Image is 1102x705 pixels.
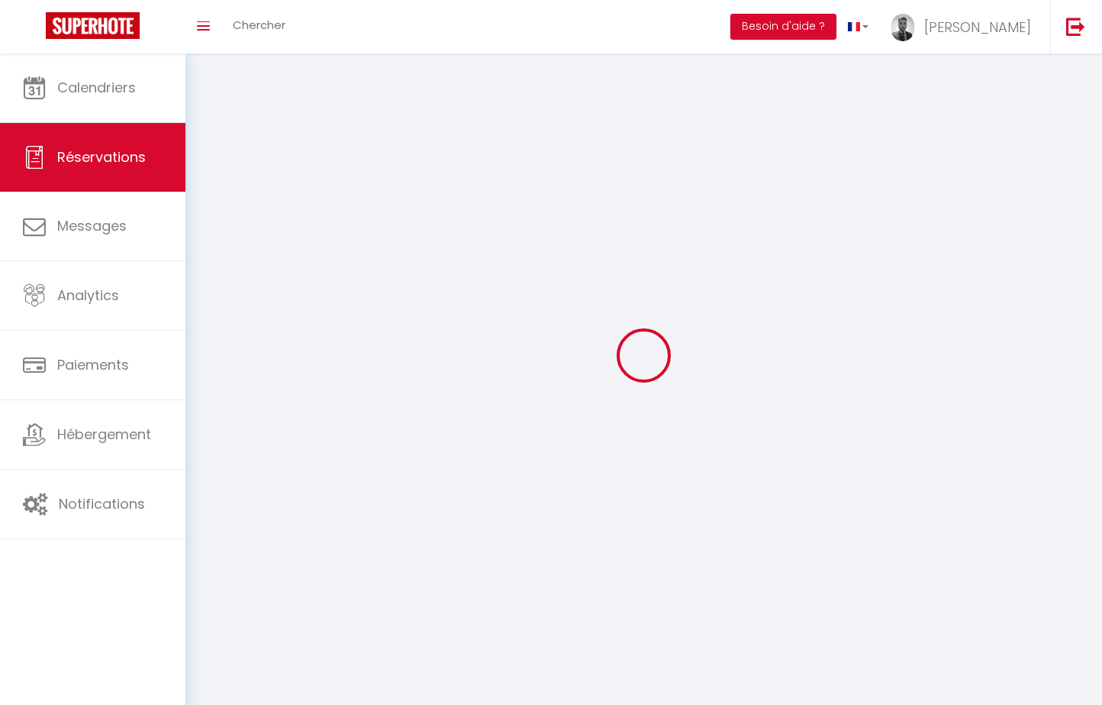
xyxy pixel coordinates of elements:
[1066,17,1085,36] img: logout
[57,355,129,374] span: Paiements
[57,286,119,305] span: Analytics
[730,14,836,40] button: Besoin d'aide ?
[924,18,1031,37] span: [PERSON_NAME]
[46,12,140,39] img: Super Booking
[57,147,146,167] span: Réservations
[59,494,145,513] span: Notifications
[57,78,136,97] span: Calendriers
[57,216,127,235] span: Messages
[57,425,151,444] span: Hébergement
[233,17,285,33] span: Chercher
[891,14,914,41] img: ...
[12,6,58,52] button: Ouvrir le widget de chat LiveChat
